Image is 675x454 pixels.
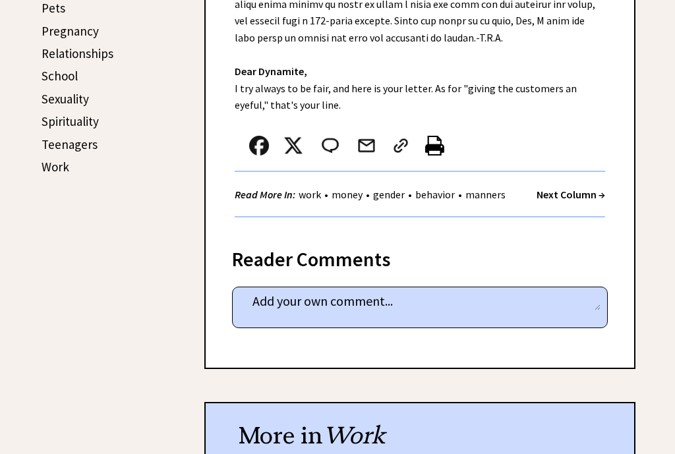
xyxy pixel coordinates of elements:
a: School [42,68,78,84]
div: • • • • [235,186,509,203]
img: facebook.png [249,136,269,156]
a: work [295,188,324,201]
a: Next Column → [537,188,605,201]
img: printer%20icon.png [425,136,444,156]
span: Work [323,420,385,450]
img: mail.png [357,136,376,156]
div: Reader Comments [232,245,608,266]
a: Relationships [42,45,113,61]
a: manners [462,188,509,201]
img: link_02.png [391,136,411,156]
img: message_round%202.png [319,136,341,156]
strong: Dear Dynamite, [235,65,307,78]
a: Sexuality [42,91,89,107]
a: behavior [412,188,458,201]
a: money [328,188,366,201]
a: Teenagers [42,136,98,152]
a: gender [370,188,408,201]
img: x_small.png [283,136,303,156]
a: Work [42,159,69,175]
a: Pregnancy [42,23,99,39]
strong: Read More In: [235,188,295,201]
a: Spirituality [42,113,99,129]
